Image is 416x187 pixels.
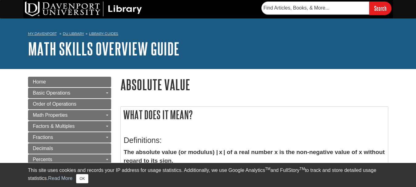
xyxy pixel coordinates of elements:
span: Decimals [33,146,53,151]
a: Basic Operations [28,88,111,98]
h3: Definitions: [124,136,385,145]
strong: The absolute value (or modulus) | x | of a real number x is the non-negative value of x without r... [124,149,385,164]
h1: Absolute Value [120,77,388,92]
span: Basic Operations [33,90,71,96]
a: Fractions [28,132,111,143]
sup: TM [300,167,305,171]
span: Factors & Multiples [33,124,75,129]
a: Decimals [28,143,111,154]
a: Math Properties [28,110,111,120]
span: Order of Operations [33,101,76,107]
a: Order of Operations [28,99,111,109]
a: Read More [48,176,72,181]
a: Library Guides [89,31,118,36]
span: Home [33,79,46,84]
span: Percents [33,157,52,162]
img: DU Library [25,2,142,16]
a: Home [28,77,111,87]
span: Math Properties [33,112,68,118]
a: DU Library [63,31,84,36]
span: Fractions [33,135,53,140]
a: Math Skills Overview Guide [28,39,180,58]
a: My Davenport [28,31,57,36]
button: Close [76,174,88,183]
input: Search [369,2,391,15]
input: Find Articles, Books, & More... [261,2,369,14]
sup: TM [265,167,270,171]
form: Searches DU Library's articles, books, and more [261,2,391,15]
a: Factors & Multiples [28,121,111,132]
h2: What does it mean? [121,107,388,123]
nav: breadcrumb [28,30,388,39]
a: Percents [28,154,111,165]
div: This site uses cookies and records your IP address for usage statistics. Additionally, we use Goo... [28,167,388,183]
